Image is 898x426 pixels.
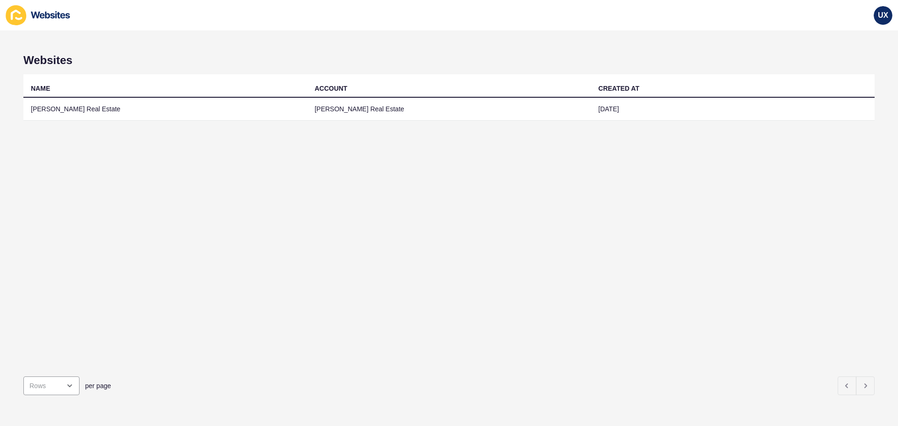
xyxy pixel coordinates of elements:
[85,381,111,390] span: per page
[315,84,348,93] div: ACCOUNT
[23,54,875,67] h1: Websites
[598,84,639,93] div: CREATED AT
[591,98,875,121] td: [DATE]
[31,84,50,93] div: NAME
[23,98,307,121] td: [PERSON_NAME] Real Estate
[23,376,80,395] div: open menu
[307,98,591,121] td: [PERSON_NAME] Real Estate
[878,11,888,20] span: UX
